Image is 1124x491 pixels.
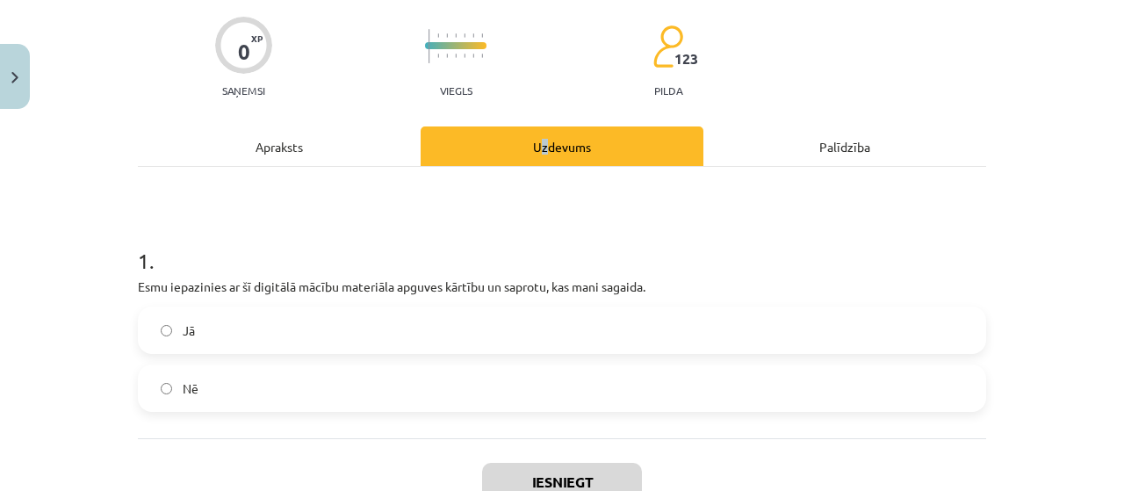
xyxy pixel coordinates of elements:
input: Jā [161,325,172,336]
img: icon-long-line-d9ea69661e0d244f92f715978eff75569469978d946b2353a9bb055b3ed8787d.svg [429,29,430,63]
span: XP [251,33,263,43]
img: icon-short-line-57e1e144782c952c97e751825c79c345078a6d821885a25fce030b3d8c18986b.svg [437,33,439,38]
span: 123 [674,51,698,67]
div: Palīdzība [703,126,986,166]
span: Jā [183,321,195,340]
img: icon-short-line-57e1e144782c952c97e751825c79c345078a6d821885a25fce030b3d8c18986b.svg [472,54,474,58]
p: Saņemsi [215,84,272,97]
img: icon-short-line-57e1e144782c952c97e751825c79c345078a6d821885a25fce030b3d8c18986b.svg [455,33,457,38]
img: icon-close-lesson-0947bae3869378f0d4975bcd49f059093ad1ed9edebbc8119c70593378902aed.svg [11,72,18,83]
input: Nē [161,383,172,394]
img: icon-short-line-57e1e144782c952c97e751825c79c345078a6d821885a25fce030b3d8c18986b.svg [481,54,483,58]
p: pilda [654,84,682,97]
img: icon-short-line-57e1e144782c952c97e751825c79c345078a6d821885a25fce030b3d8c18986b.svg [446,33,448,38]
div: 0 [238,40,250,64]
p: Viegls [440,84,472,97]
img: icon-short-line-57e1e144782c952c97e751825c79c345078a6d821885a25fce030b3d8c18986b.svg [437,54,439,58]
img: icon-short-line-57e1e144782c952c97e751825c79c345078a6d821885a25fce030b3d8c18986b.svg [464,33,465,38]
img: icon-short-line-57e1e144782c952c97e751825c79c345078a6d821885a25fce030b3d8c18986b.svg [481,33,483,38]
span: Nē [183,379,198,398]
div: Uzdevums [421,126,703,166]
img: icon-short-line-57e1e144782c952c97e751825c79c345078a6d821885a25fce030b3d8c18986b.svg [455,54,457,58]
img: icon-short-line-57e1e144782c952c97e751825c79c345078a6d821885a25fce030b3d8c18986b.svg [446,54,448,58]
img: students-c634bb4e5e11cddfef0936a35e636f08e4e9abd3cc4e673bd6f9a4125e45ecb1.svg [652,25,683,69]
p: Esmu iepazinies ar šī digitālā mācību materiāla apguves kārtību un saprotu, kas mani sagaida. [138,278,986,296]
h1: 1 . [138,218,986,272]
img: icon-short-line-57e1e144782c952c97e751825c79c345078a6d821885a25fce030b3d8c18986b.svg [464,54,465,58]
img: icon-short-line-57e1e144782c952c97e751825c79c345078a6d821885a25fce030b3d8c18986b.svg [472,33,474,38]
div: Apraksts [138,126,421,166]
